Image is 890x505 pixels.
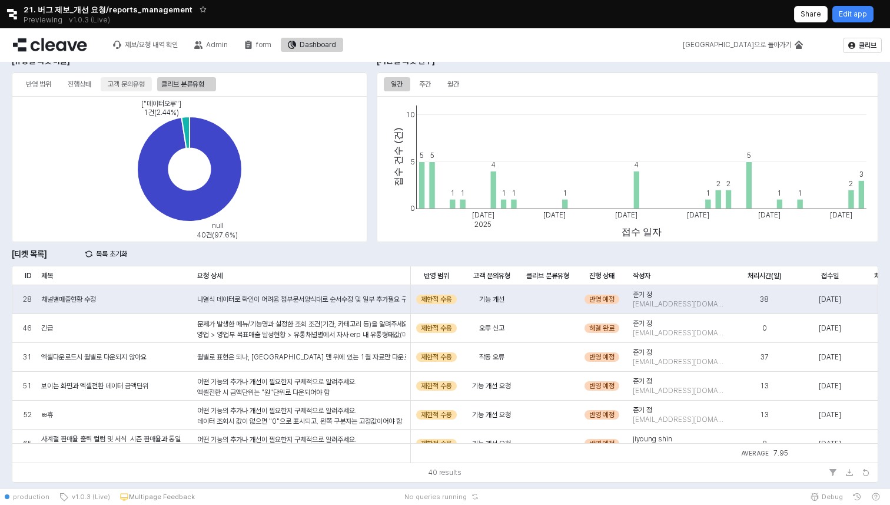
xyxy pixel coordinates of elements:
[24,4,192,15] span: 21. 버그 제보_개선 요청/reports_management
[633,434,672,444] span: jiyoung shin
[424,271,449,280] span: 반영 범위
[421,439,452,448] span: 제한적 수용
[391,77,403,91] div: 일간
[821,271,839,280] span: 접수일
[12,463,878,482] div: Table toolbar
[24,410,32,420] span: 52
[197,416,406,427] p: 데이터 조회시 값이 없으면 "0"으로 표시되고, 왼쪽 구분자는 고정값이어야 함
[421,324,452,333] span: 제한적 수용
[589,381,615,391] span: 반영 예정
[469,493,481,500] button: Reset app state
[760,295,769,304] span: 38
[819,295,841,304] span: [DATE]
[108,77,145,91] div: 고객 문의유형
[23,324,32,333] span: 46
[421,295,452,304] span: 제한적 수용
[101,77,152,91] div: 고객 문의유형
[760,410,769,420] span: 13
[62,12,117,28] button: Releases and History
[68,492,110,501] span: v1.0.3 (Live)
[154,77,211,91] div: 클리브 분류유형
[69,15,110,25] p: v1.0.3 (Live)
[23,352,32,362] span: 31
[13,492,49,501] span: production
[23,381,32,391] span: 51
[526,271,569,280] span: 클리브 분류유형
[676,38,810,52] div: 메인으로 돌아가기
[23,295,32,304] span: 28
[206,41,228,49] div: Admin
[129,492,195,501] p: Multipage Feedback
[819,410,841,420] span: [DATE]
[801,9,821,19] p: Share
[589,439,615,448] span: 반영 예정
[440,77,466,91] div: 월간
[197,294,406,305] div: 나열식 데이터로 확인이 어려움 첨부문서양식대로 순서수정 및 일부 추가필요 구분자별 컬러 추가 구분해주세요(시인성) --
[197,271,222,280] span: 요청 상세
[23,439,32,448] span: 65
[41,434,188,453] span: 사계절 판매율 출력 컬럼 및 서식 시즌 판매율과 통일 시켜주세요.
[794,6,828,22] button: Share app
[68,77,91,91] div: 진행상태
[819,381,841,391] span: [DATE]
[19,77,58,91] div: 반영 범위
[26,77,51,91] div: 반영 범위
[96,249,127,259] p: 목록 초기화
[633,405,652,415] span: 준기 정
[125,41,178,49] div: 제보/요청 내역 확인
[748,271,782,280] span: 처리시간(일)
[805,489,848,505] button: Debug
[848,489,866,505] button: History
[421,410,452,420] span: 제한적 수용
[633,357,723,367] span: [EMAIL_ADDRESS][DOMAIN_NAME]
[676,38,810,52] button: [GEOGRAPHIC_DATA]으로 돌아가기
[819,324,841,333] span: [DATE]
[589,352,615,362] span: 반영 예정
[633,377,652,386] span: 준기 정
[473,271,510,280] span: 고객 문의유형
[281,38,343,52] button: Dashboard
[633,290,652,299] span: 준기 정
[24,12,117,28] div: Previewing v1.0.3 (Live)
[633,299,723,309] span: [EMAIL_ADDRESS][DOMAIN_NAME]
[41,295,96,304] span: 채널별매출현황 수정
[633,319,652,328] span: 준기 정
[589,410,615,420] span: 반영 예정
[80,245,132,263] button: reset list
[819,439,841,448] span: [DATE]
[404,492,467,501] span: No queries running
[819,352,841,362] span: [DATE]
[741,450,774,457] span: Average
[300,41,336,49] div: Dashboard
[115,489,200,505] button: Multipage Feedback
[761,352,769,362] span: 37
[479,352,504,362] span: 작동 오류
[419,77,431,91] div: 주간
[197,352,406,362] div: 월별로 표현은 되나, [GEOGRAPHIC_DATA] 맨 위에 있는 1월 자료만 다운로드 됨
[633,348,652,357] span: 준기 정
[237,38,278,52] button: form
[41,324,53,333] span: 긴급
[41,381,148,391] span: 보이는 화면과 엑셀전환 데이터 금액단위
[589,324,615,333] span: 해결 완료
[472,381,511,391] span: 기능 개선 요청
[472,439,511,448] span: 기능 개선 요청
[826,466,840,480] button: Filter
[161,77,204,91] div: 클리브 분류유형
[256,41,271,49] div: form
[197,329,406,340] p: 영업 > 영업부 목표매출 달성현황 > 유통채널별에서 자사 erp 내 유통형태값(데이터) 변경에 따른 자동연동이 안됨
[683,41,791,49] div: [GEOGRAPHIC_DATA]으로 돌아가기
[12,248,75,260] p: [티켓 목록]
[773,449,788,457] span: 7.95
[187,38,235,52] button: Admin
[429,467,461,478] div: 40 results
[25,271,32,280] span: ID
[842,466,856,480] button: Download
[384,77,410,91] div: 일간
[421,352,452,362] span: 제한적 수용
[589,271,615,280] span: 진행 상태
[633,415,723,424] span: [EMAIL_ADDRESS][DOMAIN_NAME]
[197,4,209,15] button: Add app to favorites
